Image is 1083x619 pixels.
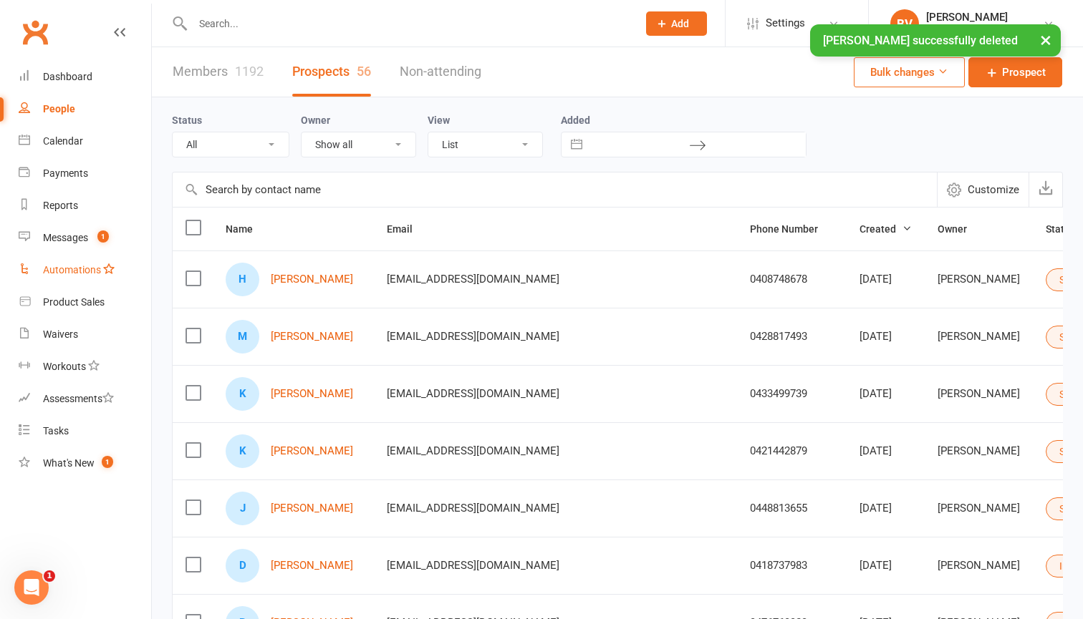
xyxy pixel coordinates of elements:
[19,157,151,190] a: Payments
[271,331,353,343] a: [PERSON_NAME]
[97,230,109,243] span: 1
[43,361,86,372] div: Workouts
[1033,24,1059,55] button: ×
[860,331,912,343] div: [DATE]
[938,445,1020,457] div: [PERSON_NAME]
[750,388,834,400] div: 0433499739
[860,223,912,235] span: Created
[43,167,88,179] div: Payments
[750,502,834,515] div: 0448813655
[671,18,689,29] span: Add
[750,223,834,235] span: Phone Number
[400,47,481,97] a: Non-attending
[43,135,83,147] div: Calendar
[750,331,834,343] div: 0428817493
[19,190,151,222] a: Reports
[44,570,55,582] span: 1
[14,570,49,605] iframe: Intercom live chat
[387,380,559,407] span: [EMAIL_ADDRESS][DOMAIN_NAME]
[926,11,1008,24] div: [PERSON_NAME]
[173,172,937,207] input: Search by contact name
[173,47,264,97] a: Members1192
[43,425,69,437] div: Tasks
[860,388,912,400] div: [DATE]
[387,494,559,522] span: [EMAIL_ADDRESS][DOMAIN_NAME]
[750,560,834,572] div: 0418737983
[890,9,919,38] div: BV
[766,7,805,39] span: Settings
[226,220,269,238] button: Name
[750,445,834,457] div: 0421442879
[17,14,53,50] a: Clubworx
[271,560,353,572] a: [PERSON_NAME]
[43,328,78,340] div: Waivers
[43,296,105,308] div: Product Sales
[235,64,264,79] div: 1192
[854,57,965,87] button: Bulk changes
[387,223,428,235] span: Email
[860,273,912,286] div: [DATE]
[43,200,78,211] div: Reports
[926,24,1008,36] div: PUMPT 24/7
[860,220,912,238] button: Created
[19,318,151,351] a: Waivers
[564,132,589,157] button: Interact with the calendar and add the check-in date for your trip.
[226,263,259,296] div: Holly
[19,125,151,157] a: Calendar
[43,71,92,82] div: Dashboard
[43,264,101,276] div: Automations
[938,273,1020,286] div: [PERSON_NAME]
[226,434,259,468] div: Kelly
[938,220,983,238] button: Owner
[19,286,151,318] a: Product Sales
[19,93,151,125] a: People
[19,351,151,383] a: Workouts
[226,492,259,525] div: Johnathon
[387,220,428,238] button: Email
[301,114,330,126] label: Owner
[860,560,912,572] div: [DATE]
[19,61,151,93] a: Dashboard
[271,502,353,515] a: [PERSON_NAME]
[387,323,559,350] span: [EMAIL_ADDRESS][DOMAIN_NAME]
[19,222,151,254] a: Messages 1
[226,223,269,235] span: Name
[43,457,95,469] div: What's New
[357,64,371,79] div: 56
[43,393,114,404] div: Assessments
[750,220,834,238] button: Phone Number
[860,502,912,515] div: [DATE]
[860,445,912,457] div: [DATE]
[646,11,707,36] button: Add
[561,114,807,126] label: Added
[226,320,259,354] div: Michala
[428,114,450,126] label: View
[938,331,1020,343] div: [PERSON_NAME]
[188,14,627,34] input: Search...
[172,114,202,126] label: Status
[226,549,259,583] div: Danielle
[938,502,1020,515] div: [PERSON_NAME]
[226,377,259,411] div: Kabita
[387,265,559,293] span: [EMAIL_ADDRESS][DOMAIN_NAME]
[19,447,151,479] a: What's New1
[19,383,151,415] a: Assessments
[271,273,353,286] a: [PERSON_NAME]
[810,24,1061,57] div: [PERSON_NAME] successfully deleted
[19,254,151,286] a: Automations
[271,445,353,457] a: [PERSON_NAME]
[387,552,559,579] span: [EMAIL_ADDRESS][DOMAIN_NAME]
[938,223,983,235] span: Owner
[938,388,1020,400] div: [PERSON_NAME]
[43,232,88,243] div: Messages
[750,273,834,286] div: 0408748678
[19,415,151,447] a: Tasks
[387,437,559,464] span: [EMAIL_ADDRESS][DOMAIN_NAME]
[102,456,113,468] span: 1
[937,172,1029,207] button: Customize
[1002,64,1046,81] span: Prospect
[271,388,353,400] a: [PERSON_NAME]
[43,103,75,114] div: People
[968,181,1019,198] span: Customize
[938,560,1020,572] div: [PERSON_NAME]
